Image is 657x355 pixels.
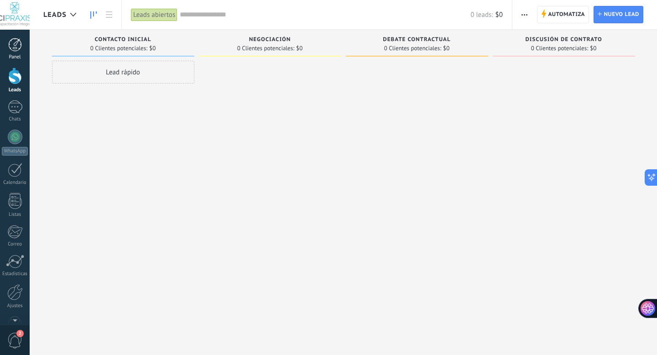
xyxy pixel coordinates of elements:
div: Discusión de contrato [497,37,631,44]
a: Automatiza [537,6,589,23]
span: Negociación [249,37,291,43]
span: $0 [149,46,156,51]
div: Contacto inicial [57,37,190,44]
span: Leads [43,10,67,19]
div: Chats [2,116,28,122]
div: Leads [2,87,28,93]
div: Ajustes [2,303,28,309]
span: 0 leads: [470,10,493,19]
div: Lead rápido [52,61,194,84]
span: $0 [296,46,302,51]
span: Automatiza [548,6,585,23]
span: $0 [495,10,503,19]
div: Panel [2,54,28,60]
span: 0 Clientes potenciales: [384,46,441,51]
div: Listas [2,212,28,218]
span: Discusión de contrato [525,37,602,43]
a: Nuevo lead [594,6,643,23]
span: Contacto inicial [95,37,151,43]
span: $0 [443,46,449,51]
div: Correo [2,241,28,247]
span: 2 [16,330,24,337]
div: Estadísticas [2,271,28,277]
span: Nuevo lead [604,6,639,23]
span: 0 Clientes potenciales: [237,46,294,51]
div: Debate contractual [350,37,484,44]
span: $0 [590,46,596,51]
div: Leads abiertos [131,8,177,21]
span: 0 Clientes potenciales: [531,46,588,51]
span: 0 Clientes potenciales: [90,46,147,51]
div: WhatsApp [2,147,28,156]
div: Negociación [203,37,337,44]
div: Calendario [2,180,28,186]
span: Debate contractual [383,37,450,43]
